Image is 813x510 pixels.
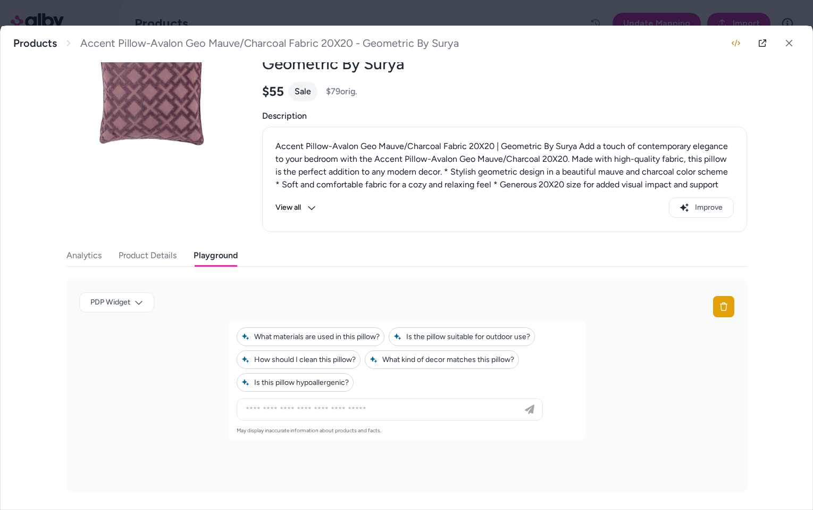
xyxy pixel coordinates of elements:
[262,110,747,122] span: Description
[275,140,734,217] p: Accent Pillow-Avalon Geo Mauve/Charcoal Fabric 20X20 | Geometric By Surya Add a touch of contempo...
[80,37,459,50] span: Accent Pillow-Avalon Geo Mauve/Charcoal Fabric 20X20 - Geometric By Surya
[669,198,734,218] button: Improve
[13,37,459,50] nav: breadcrumb
[326,85,357,98] span: $79 orig.
[275,198,316,218] button: View all
[194,245,238,266] button: Playground
[66,6,237,176] img: 100189_0.jpg
[66,245,102,266] button: Analytics
[13,37,57,50] a: Products
[79,292,154,312] button: PDP Widget
[119,245,177,266] button: Product Details
[90,297,130,308] span: PDP Widget
[288,82,317,101] div: Sale
[262,84,284,100] span: $55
